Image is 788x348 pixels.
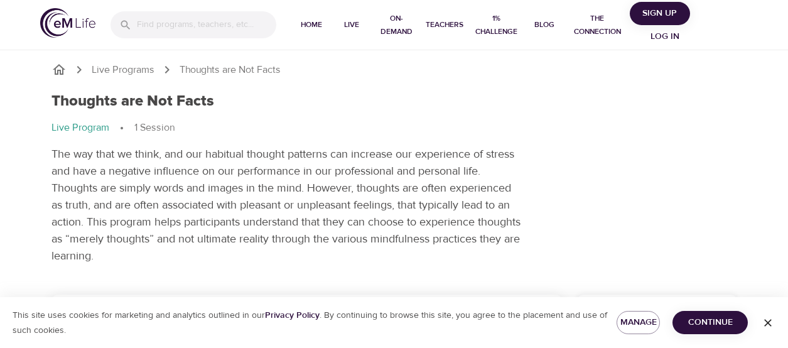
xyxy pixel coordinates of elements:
a: Privacy Policy [265,310,320,321]
span: The Connection [569,12,624,38]
h1: Thoughts are Not Facts [51,92,214,111]
p: Thoughts are Not Facts [180,63,281,77]
span: Continue [683,315,738,330]
span: Live [337,18,367,31]
p: The way that we think, and our habitual thought patterns can increase our experience of stress an... [51,146,522,264]
button: Continue [672,311,748,334]
span: Home [296,18,327,31]
span: Manage [627,315,650,330]
img: logo [40,8,95,38]
span: On-Demand [377,12,416,38]
p: 1 Session [134,121,175,135]
nav: breadcrumb [51,121,737,136]
a: Live Programs [92,63,154,77]
span: Sign Up [635,6,685,21]
button: Log in [635,25,695,48]
input: Find programs, teachers, etc... [137,11,276,38]
p: Live Program [51,121,109,135]
button: Sign Up [630,2,690,25]
span: Teachers [426,18,463,31]
button: Manage [617,311,661,334]
nav: breadcrumb [51,62,737,77]
span: Log in [640,29,690,45]
span: Blog [529,18,559,31]
span: 1% Challenge [473,12,519,38]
